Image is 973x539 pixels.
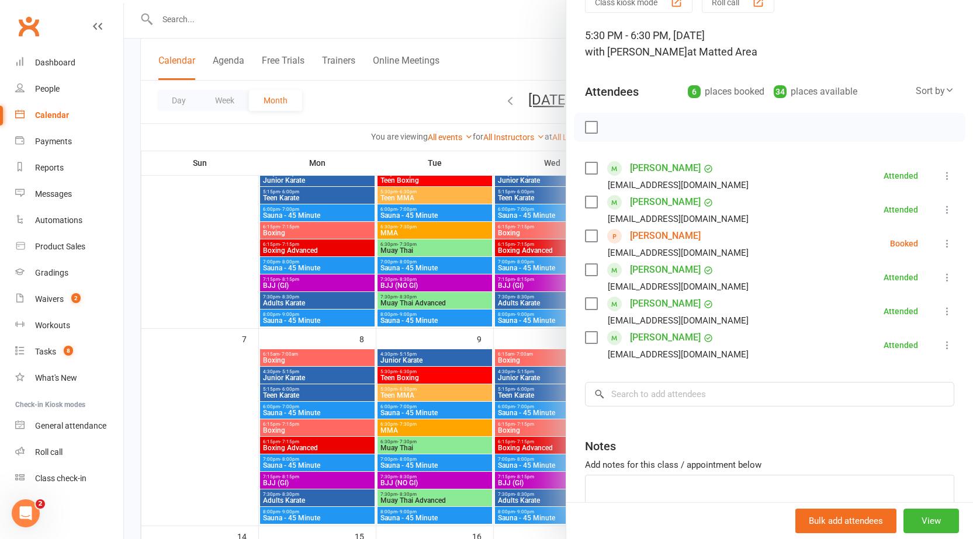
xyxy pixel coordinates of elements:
a: [PERSON_NAME] [630,159,701,178]
div: Attended [884,172,918,180]
div: Messages [35,189,72,199]
div: Waivers [35,294,64,304]
div: General attendance [35,421,106,430]
div: [EMAIL_ADDRESS][DOMAIN_NAME] [608,245,749,260]
div: Payments [35,137,72,146]
a: Waivers 2 [15,286,123,312]
button: Bulk add attendees [795,509,896,533]
div: Sort by [916,84,954,99]
div: places booked [688,84,764,100]
div: Add notes for this class / appointment below [585,458,954,472]
input: Search to add attendees [585,382,954,406]
a: [PERSON_NAME] [630,328,701,347]
a: What's New [15,365,123,391]
div: Calendar [35,110,69,120]
a: Payments [15,128,123,155]
a: Workouts [15,312,123,339]
span: with [PERSON_NAME] [585,46,687,58]
a: [PERSON_NAME] [630,193,701,211]
a: Calendar [15,102,123,128]
a: Product Sales [15,234,123,260]
div: Attended [884,307,918,315]
a: [PERSON_NAME] [630,227,701,245]
a: [PERSON_NAME] [630,294,701,313]
div: Attended [884,341,918,349]
div: [EMAIL_ADDRESS][DOMAIN_NAME] [608,211,749,227]
a: Dashboard [15,50,123,76]
div: Roll call [35,447,63,457]
div: 6 [688,85,701,98]
div: Dashboard [35,58,75,67]
div: Automations [35,215,82,225]
div: 5:30 PM - 6:30 PM, [DATE] [585,27,954,60]
a: Class kiosk mode [15,465,123,492]
a: Gradings [15,260,123,286]
div: Product Sales [35,242,85,251]
iframe: Intercom live chat [12,499,40,527]
a: Reports [15,155,123,181]
div: Workouts [35,321,70,330]
div: What's New [35,373,77,382]
a: People [15,76,123,102]
div: People [35,84,60,93]
div: Notes [585,438,616,454]
div: Tasks [35,347,56,356]
div: [EMAIL_ADDRESS][DOMAIN_NAME] [608,313,749,328]
a: [PERSON_NAME] [630,260,701,279]
div: [EMAIL_ADDRESS][DOMAIN_NAME] [608,347,749,362]
a: Messages [15,181,123,207]
div: Attended [884,273,918,281]
div: [EMAIL_ADDRESS][DOMAIN_NAME] [608,178,749,193]
a: Clubworx [14,12,43,41]
div: Reports [35,163,64,172]
span: at Matted Area [687,46,757,58]
div: 34 [774,85,787,98]
a: Roll call [15,439,123,465]
a: General attendance kiosk mode [15,413,123,439]
a: Tasks 8 [15,339,123,365]
div: places available [774,84,857,100]
span: 2 [36,499,45,509]
div: Attended [884,206,918,214]
div: Booked [890,239,918,248]
button: View [903,509,959,533]
span: 8 [64,346,73,356]
div: [EMAIL_ADDRESS][DOMAIN_NAME] [608,279,749,294]
span: 2 [71,293,81,303]
div: Attendees [585,84,639,100]
div: Class check-in [35,474,86,483]
div: Gradings [35,268,68,277]
a: Automations [15,207,123,234]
